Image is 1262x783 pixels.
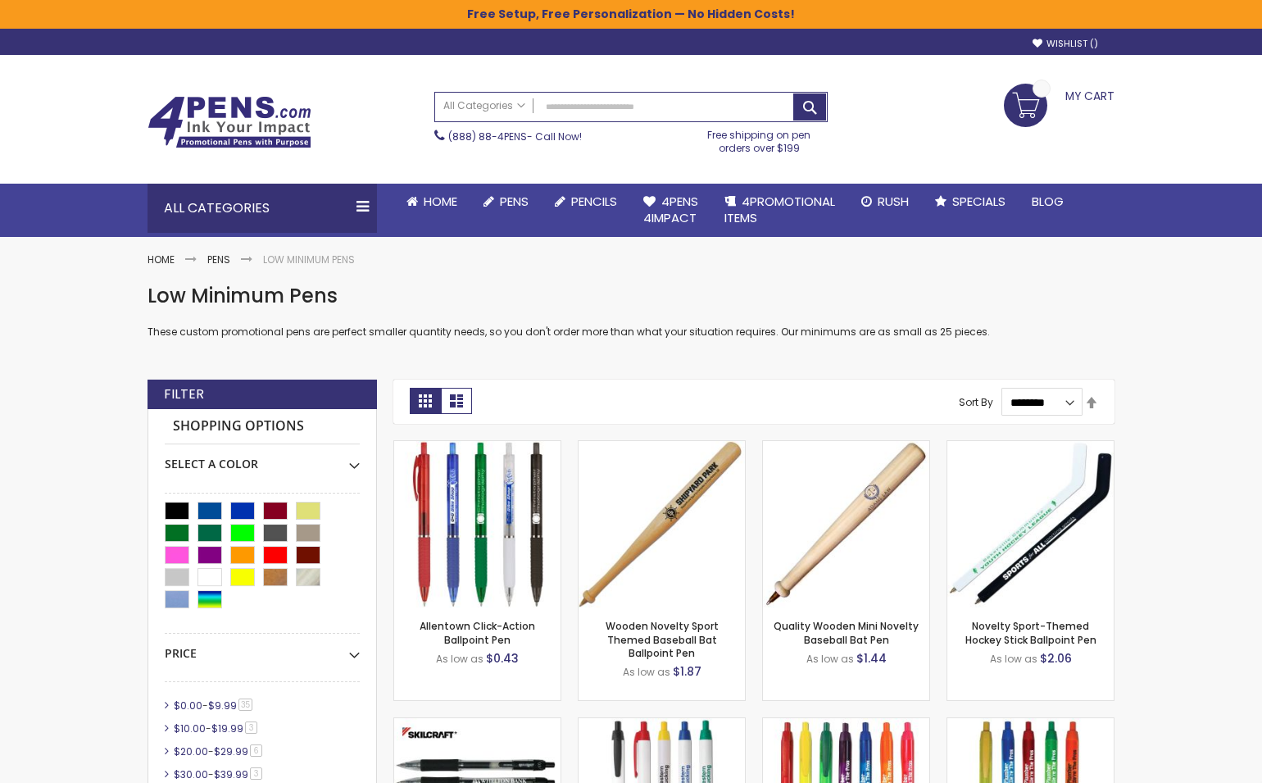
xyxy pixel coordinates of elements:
[579,717,745,731] a: Monarch-G Grip Wide Click Ballpoint Pen - White Body
[170,767,268,781] a: $30.00-$39.993
[448,130,582,143] span: - Call Now!
[148,283,1114,309] h1: Low Minimum Pens
[959,395,993,409] label: Sort By
[1019,184,1077,220] a: Blog
[763,717,929,731] a: Monarch-T Translucent Wide Click Ballpoint Pen
[170,699,258,712] a: $0.00-$9.9935
[394,717,561,731] a: Skilcraft Zebra Click-Action Gel Pen
[848,184,922,220] a: Rush
[500,193,529,210] span: Pens
[250,744,262,757] span: 6
[207,253,230,266] a: Pens
[211,722,243,735] span: $19.99
[691,122,828,155] div: Free shipping on pen orders over $199
[486,650,519,667] span: $0.43
[436,652,483,666] span: As low as
[410,388,441,414] strong: Grid
[424,193,457,210] span: Home
[643,193,698,226] span: 4Pens 4impact
[174,699,202,712] span: $0.00
[1033,38,1098,50] a: Wishlist
[238,699,252,711] span: 35
[420,619,535,646] a: Allentown Click-Action Ballpoint Pen
[947,441,1114,608] img: Novelty Sport-Themed Hockey Stick Ballpoint Pen
[571,193,617,210] span: Pencils
[965,619,1096,646] a: Novelty Sport-Themed Hockey Stick Ballpoint Pen
[208,699,237,712] span: $9.99
[148,253,175,266] a: Home
[174,722,206,735] span: $10.00
[606,619,719,659] a: Wooden Novelty Sport Themed Baseball Bat Ballpoint Pen
[174,767,208,781] span: $30.00
[623,665,670,679] span: As low as
[990,652,1037,666] span: As low as
[952,193,1006,210] span: Specials
[711,184,848,237] a: 4PROMOTIONALITEMS
[148,96,311,148] img: 4Pens Custom Pens and Promotional Products
[448,130,527,143] a: (888) 88-4PENS
[806,652,854,666] span: As low as
[214,744,248,758] span: $29.99
[394,441,561,608] img: Allentown Click-Action Ballpoint Pen
[170,744,268,758] a: $20.00-$29.996
[164,385,204,403] strong: Filter
[245,722,257,734] span: 3
[170,722,263,735] a: $10.00-$19.993
[763,440,929,454] a: Quality Wooden Mini Novelty Baseball Bat Pen
[393,184,470,220] a: Home
[250,767,262,780] span: 3
[148,283,1114,339] div: These custom promotional pens are perfect smaller quantity needs, so you don't order more than wh...
[579,440,745,454] a: Wooden Novelty Sport Themed Baseball Bat Ballpoint Pen
[263,253,355,266] strong: Low Minimum Pens
[165,444,360,472] div: Select A Color
[443,99,525,112] span: All Categories
[1032,193,1064,210] span: Blog
[856,650,887,667] span: $1.44
[878,193,909,210] span: Rush
[724,193,835,226] span: 4PROMOTIONAL ITEMS
[394,440,561,454] a: Allentown Click-Action Ballpoint Pen
[947,440,1114,454] a: Novelty Sport-Themed Hockey Stick Ballpoint Pen
[214,767,248,781] span: $39.99
[435,93,533,120] a: All Categories
[922,184,1019,220] a: Specials
[673,663,701,680] span: $1.87
[148,184,377,233] div: All Categories
[579,441,745,608] img: Wooden Novelty Sport Themed Baseball Bat Ballpoint Pen
[630,184,711,237] a: 4Pens4impact
[1040,650,1072,667] span: $2.06
[470,184,542,220] a: Pens
[174,744,208,758] span: $20.00
[947,717,1114,731] a: Monarch-TG Translucent Grip Wide Click Ballpoint Pen
[542,184,630,220] a: Pencils
[763,441,929,608] img: Quality Wooden Mini Novelty Baseball Bat Pen
[165,409,360,444] strong: Shopping Options
[165,634,360,662] div: Price
[774,619,919,646] a: Quality Wooden Mini Novelty Baseball Bat Pen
